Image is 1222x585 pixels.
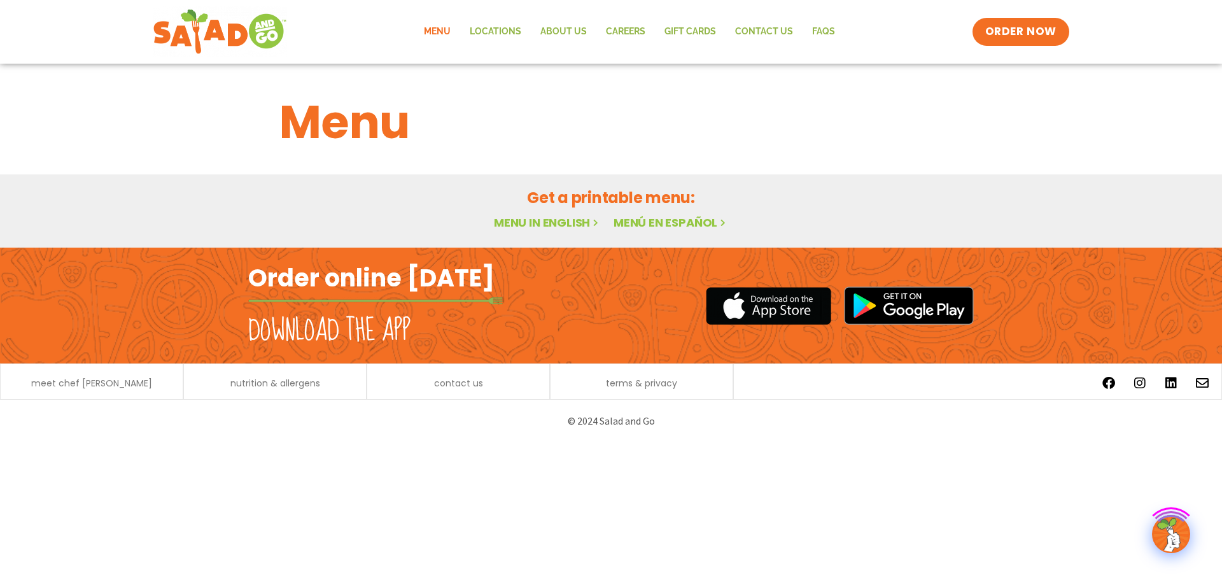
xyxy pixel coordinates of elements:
p: © 2024 Salad and Go [255,412,967,430]
a: ORDER NOW [973,18,1069,46]
h1: Menu [279,88,943,157]
a: GIFT CARDS [655,17,726,46]
img: new-SAG-logo-768×292 [153,6,287,57]
a: contact us [434,379,483,388]
nav: Menu [414,17,845,46]
h2: Order online [DATE] [248,262,495,293]
a: meet chef [PERSON_NAME] [31,379,152,388]
span: ORDER NOW [985,24,1057,39]
a: Locations [460,17,531,46]
img: google_play [844,286,974,325]
h2: Get a printable menu: [279,187,943,209]
a: Menu in English [494,215,601,230]
a: Careers [596,17,655,46]
a: Menú en español [614,215,728,230]
img: appstore [706,285,831,327]
a: terms & privacy [606,379,677,388]
a: Contact Us [726,17,803,46]
a: FAQs [803,17,845,46]
a: About Us [531,17,596,46]
h2: Download the app [248,313,411,349]
img: fork [248,297,503,304]
a: Menu [414,17,460,46]
a: nutrition & allergens [230,379,320,388]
